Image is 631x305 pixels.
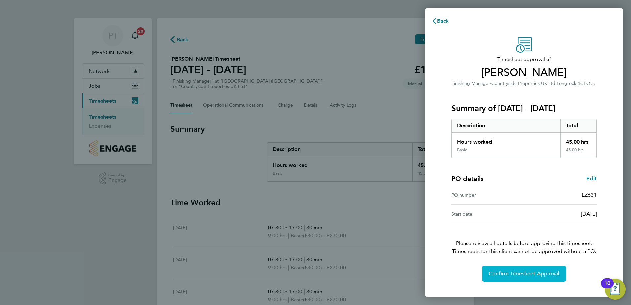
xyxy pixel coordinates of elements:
span: EZ631 [582,192,597,198]
div: Summary of 22 - 28 Sep 2025 [451,119,597,158]
span: · [490,81,491,86]
button: Back [425,15,456,28]
button: Confirm Timesheet Approval [482,266,566,282]
div: PO number [451,191,524,199]
div: Start date [451,210,524,218]
div: Total [560,119,597,132]
span: Edit [586,175,597,182]
span: Longrock ([GEOGRAPHIC_DATA]) [557,80,627,86]
h4: PO details [451,174,483,183]
span: Finishing Manager [451,81,490,86]
span: Countryside Properties UK Ltd [491,81,555,86]
span: Timesheets for this client cannot be approved without a PO. [444,247,605,255]
span: Back [437,18,449,24]
p: Please review all details before approving this timesheet. [444,223,605,255]
div: Basic [457,147,467,152]
div: Description [452,119,560,132]
span: · [555,81,557,86]
div: [DATE] [524,210,597,218]
span: Timesheet approval of [451,55,597,63]
div: 45.00 hrs [560,133,597,147]
button: Open Resource Center, 10 new notifications [605,279,626,300]
div: 45.00 hrs [560,147,597,158]
div: 10 [604,283,610,292]
span: Confirm Timesheet Approval [489,270,559,277]
a: Edit [586,175,597,183]
span: [PERSON_NAME] [451,66,597,79]
h3: Summary of [DATE] - [DATE] [451,103,597,114]
div: Hours worked [452,133,560,147]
